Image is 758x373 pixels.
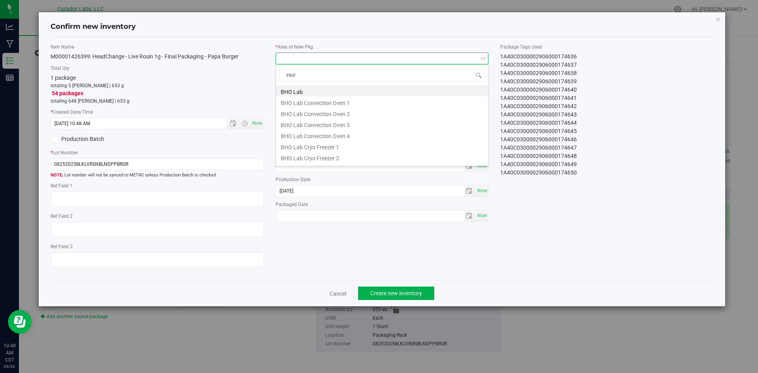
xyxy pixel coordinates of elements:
span: Set Current date [475,210,489,221]
div: M00001426399: HeadChange - Live Rosin 1g - Final Packaging - Papa Burger [51,52,264,61]
div: 1A40C0300002906000174638 [500,69,713,77]
span: select [464,186,475,197]
label: Total Qty [51,65,264,72]
div: 1A40C0300002906000174649 [500,160,713,169]
span: select [464,210,475,221]
div: 1A40C0300002906000174640 [500,86,713,94]
h4: Confirm new inventory [51,22,136,32]
span: Set Current date [475,160,489,172]
div: 1A40C0300002906000174647 [500,144,713,152]
label: Area of New Pkg [276,43,489,51]
label: Production Batch [51,135,151,143]
div: 1A40C0300002906000174637 [500,61,713,69]
div: 1A40C0300002906000174648 [500,152,713,160]
div: 1A40C0300002906000174642 [500,102,713,111]
span: select [475,210,488,221]
div: 1A40C0300002906000174645 [500,127,713,135]
label: Package Tags Used [500,43,713,51]
span: select [464,161,475,172]
p: totaling 648 [PERSON_NAME] | 653 g [51,97,264,105]
div: 1A40C0300002906000174636 [500,52,713,61]
span: 1 package [51,75,76,81]
span: 54 packages [52,90,83,96]
label: Created Date/Time [51,109,264,116]
div: 1A40C0300002906000174639 [500,77,713,86]
span: Lot number will not be synced to METRC unless Production Batch is checked [51,172,264,179]
iframe: Resource center [8,310,32,334]
a: Cancel [330,290,346,298]
button: Create new inventory [358,287,434,300]
div: 1A40C0300002906000174650 [500,169,713,177]
div: 1A40C0300002906000174641 [500,94,713,102]
label: Ref Field 2 [51,213,264,220]
span: select [475,186,488,197]
span: Set Current date [475,185,489,197]
span: Create new inventory [370,290,422,296]
p: totaling 5 [PERSON_NAME] | 653 g [51,82,264,89]
label: Ref Field 3 [51,243,264,250]
div: 1A40C0300002906000174646 [500,135,713,144]
span: Set Current date [250,118,264,129]
div: 1A40C0300002906000174643 [500,111,713,119]
label: Production Date [276,176,489,183]
label: Lot Number [51,149,264,156]
span: Open the time view [238,120,251,127]
label: Packaged Date [276,201,489,208]
label: Ref Field 1 [51,182,264,189]
span: select [475,161,488,172]
label: Item Name [51,43,264,51]
div: 1A40C0300002906000174644 [500,119,713,127]
span: Open the date view [226,120,240,127]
